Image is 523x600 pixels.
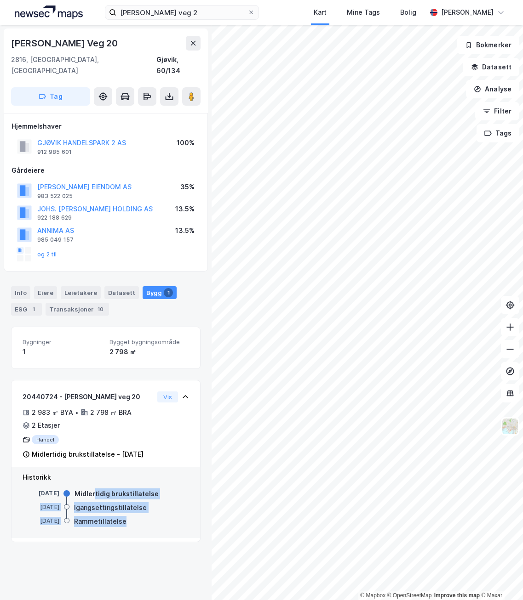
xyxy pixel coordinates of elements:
div: 13.5% [175,204,195,215]
div: Gårdeiere [11,165,200,176]
button: Datasett [463,58,519,76]
div: Bolig [400,7,416,18]
button: Bokmerker [457,36,519,54]
div: [DATE] [23,503,59,511]
button: Tag [11,87,90,106]
div: Midlertidig brukstillatelse [75,488,159,499]
div: [PERSON_NAME] [441,7,494,18]
div: 10 [96,305,105,314]
div: 2 798 ㎡ BRA [90,407,132,418]
div: [PERSON_NAME] Veg 20 [11,36,120,51]
div: 983 522 025 [37,192,73,200]
div: [DATE] [23,517,59,525]
div: Mine Tags [347,7,380,18]
div: 100% [177,137,195,148]
div: Datasett [104,286,139,299]
div: Gjøvik, 60/134 [156,54,201,76]
div: 1 [164,288,173,297]
button: Filter [475,102,519,120]
div: Leietakere [61,286,101,299]
img: Z [501,418,519,435]
div: 13.5% [175,225,195,236]
div: [DATE] [23,489,59,498]
span: Bygget bygningsområde [109,338,189,346]
button: Vis [157,391,178,402]
div: 2 798 ㎡ [109,346,189,357]
div: Midlertidig brukstillatelse - [DATE] [32,449,144,460]
div: 985 049 157 [37,236,74,243]
div: 1 [29,305,38,314]
div: Eiere [34,286,57,299]
div: 912 985 601 [37,148,72,156]
button: Tags [477,124,519,142]
div: Igangsettingstillatelse [74,502,147,513]
iframe: Chat Widget [477,556,523,600]
div: ESG [11,303,42,316]
div: Kontrollprogram for chat [477,556,523,600]
div: 2 Etasjer [32,420,60,431]
img: logo.a4113a55bc3d86da70a041830d287a7e.svg [15,6,83,19]
div: Rammetillatelse [74,516,126,527]
button: Analyse [466,80,519,98]
div: Bygg [143,286,177,299]
input: Søk på adresse, matrikkel, gårdeiere, leietakere eller personer [116,6,247,19]
div: 922 188 629 [37,214,72,221]
a: OpenStreetMap [387,592,432,599]
div: Hjemmelshaver [11,121,200,132]
div: Info [11,286,30,299]
div: Transaksjoner [46,303,109,316]
div: Historikk [23,472,189,483]
div: Kart [314,7,327,18]
div: 2816, [GEOGRAPHIC_DATA], [GEOGRAPHIC_DATA] [11,54,156,76]
span: Bygninger [23,338,102,346]
a: Mapbox [360,592,385,599]
div: 35% [180,181,195,192]
div: • [75,409,79,416]
a: Improve this map [434,592,480,599]
div: 1 [23,346,102,357]
div: 20440724 - [PERSON_NAME] veg 20 [23,391,154,402]
div: 2 983 ㎡ BYA [32,407,73,418]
